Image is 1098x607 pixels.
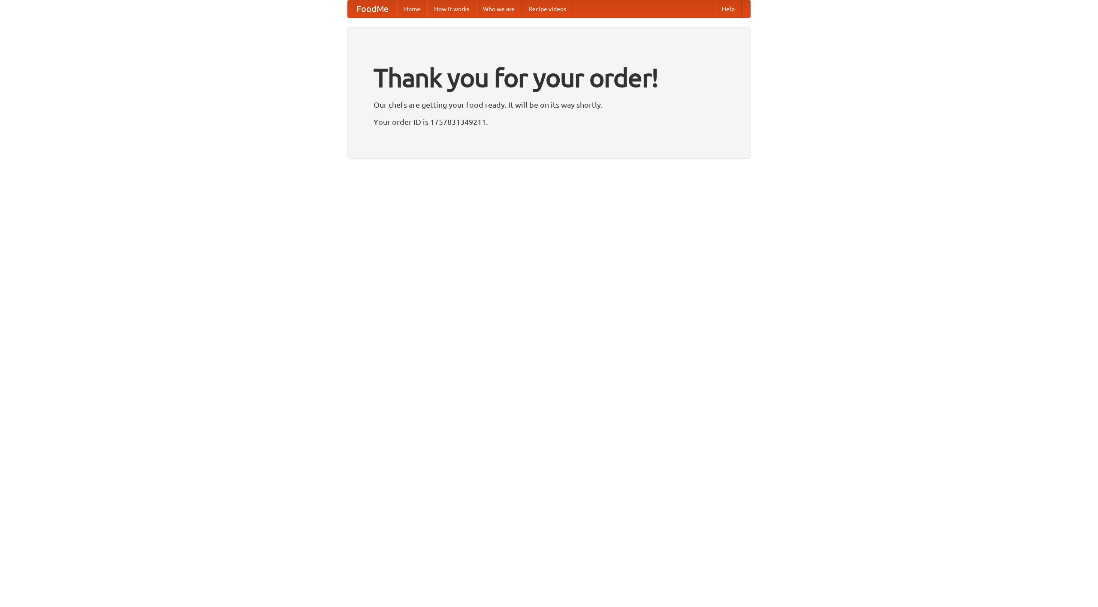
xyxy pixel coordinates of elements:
a: Who we are [476,0,522,18]
a: Home [397,0,427,18]
p: Our chefs are getting your food ready. It will be on its way shortly. [374,98,724,111]
h1: Thank you for your order! [374,57,724,98]
a: FoodMe [348,0,397,18]
a: How it works [427,0,476,18]
p: Your order ID is 1757831349211. [374,115,724,128]
a: Recipe videos [522,0,573,18]
a: Help [715,0,742,18]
